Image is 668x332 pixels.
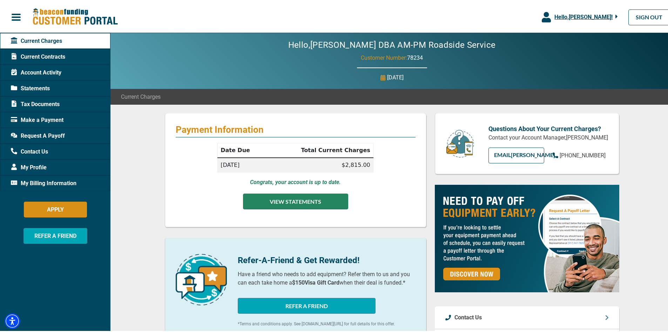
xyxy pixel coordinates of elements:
[11,99,60,107] span: Tax Documents
[560,151,606,157] span: [PHONE_NUMBER]
[554,12,613,19] span: Hello, [PERSON_NAME] !
[176,123,416,134] p: Payment Information
[218,156,268,171] td: [DATE]
[361,53,407,60] span: Customer Number:
[243,192,348,208] button: VIEW STATEMENTS
[238,297,376,312] button: REFER A FRIEND
[11,51,65,60] span: Current Contracts
[553,150,606,158] a: [PHONE_NUMBER]
[11,146,48,155] span: Contact Us
[11,130,65,139] span: Request A Payoff
[11,178,76,186] span: My Billing Information
[23,227,87,242] button: REFER A FRIEND
[454,312,482,320] p: Contact Us
[121,91,161,100] span: Current Charges
[11,162,47,170] span: My Profile
[267,39,517,49] h2: Hello, [PERSON_NAME] DBA AM-PM Roadside Service
[407,53,423,60] span: 78234
[11,83,50,91] span: Statements
[387,72,404,80] p: [DATE]
[292,278,339,285] b: $150 Visa Gift Card
[24,200,87,216] button: APPLY
[435,183,619,291] img: payoff-ad-px.jpg
[238,253,416,265] p: Refer-A-Friend & Get Rewarded!
[5,312,20,327] div: Accessibility Menu
[250,177,341,185] p: Congrats, your account is up to date.
[238,319,416,326] p: *Terms and conditions apply. See [DOMAIN_NAME][URL] for full details for this offer.
[488,146,544,162] a: EMAIL[PERSON_NAME]
[11,67,61,76] span: Account Activity
[218,142,268,157] th: Date Due
[444,128,476,157] img: customer-service.png
[11,115,63,123] span: Make a Payment
[11,35,62,44] span: Current Charges
[488,123,608,132] p: Questions About Your Current Charges?
[238,269,416,286] p: Have a friend who needs to add equipment? Refer them to us and you can each take home a when thei...
[176,253,227,304] img: refer-a-friend-icon.png
[32,7,118,25] img: Beacon Funding Customer Portal Logo
[267,142,373,157] th: Total Current Charges
[267,156,373,171] td: $2,815.00
[488,132,608,141] p: Contact your Account Manager, [PERSON_NAME]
